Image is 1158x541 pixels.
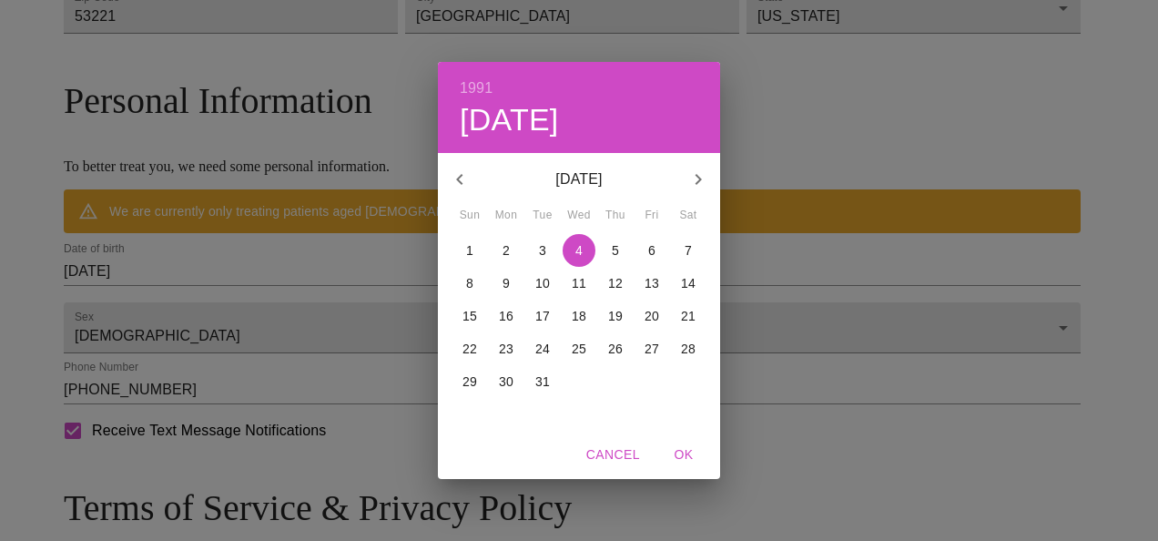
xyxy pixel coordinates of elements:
[526,332,559,365] button: 24
[645,274,659,292] p: 13
[685,241,692,260] p: 7
[462,307,477,325] p: 15
[535,340,550,358] p: 24
[460,101,559,139] button: [DATE]
[453,207,486,225] span: Sun
[539,241,546,260] p: 3
[672,267,705,300] button: 14
[586,444,640,466] span: Cancel
[608,340,623,358] p: 26
[453,234,486,267] button: 1
[499,340,513,358] p: 23
[635,300,668,332] button: 20
[599,267,632,300] button: 12
[563,207,595,225] span: Wed
[681,274,696,292] p: 14
[490,300,523,332] button: 16
[535,373,550,391] p: 31
[599,332,632,365] button: 26
[599,234,632,267] button: 5
[672,300,705,332] button: 21
[655,438,713,472] button: OK
[526,300,559,332] button: 17
[526,365,559,398] button: 31
[645,307,659,325] p: 20
[608,274,623,292] p: 12
[599,300,632,332] button: 19
[490,365,523,398] button: 30
[563,332,595,365] button: 25
[572,340,586,358] p: 25
[635,234,668,267] button: 6
[579,438,647,472] button: Cancel
[526,234,559,267] button: 3
[563,300,595,332] button: 18
[672,332,705,365] button: 28
[490,234,523,267] button: 2
[672,207,705,225] span: Sat
[499,373,513,391] p: 30
[563,267,595,300] button: 11
[466,241,473,260] p: 1
[490,207,523,225] span: Mon
[635,332,668,365] button: 27
[681,340,696,358] p: 28
[490,267,523,300] button: 9
[635,207,668,225] span: Fri
[575,241,583,260] p: 4
[503,274,510,292] p: 9
[599,207,632,225] span: Thu
[608,307,623,325] p: 19
[462,373,477,391] p: 29
[535,274,550,292] p: 10
[453,365,486,398] button: 29
[645,340,659,358] p: 27
[648,241,655,260] p: 6
[672,234,705,267] button: 7
[526,207,559,225] span: Tue
[572,307,586,325] p: 18
[453,267,486,300] button: 8
[572,274,586,292] p: 11
[526,267,559,300] button: 10
[612,241,619,260] p: 5
[503,241,510,260] p: 2
[453,300,486,332] button: 15
[460,76,493,101] button: 1991
[662,444,706,466] span: OK
[490,332,523,365] button: 23
[466,274,473,292] p: 8
[535,307,550,325] p: 17
[563,234,595,267] button: 4
[499,307,513,325] p: 16
[681,307,696,325] p: 21
[453,332,486,365] button: 22
[482,168,676,190] p: [DATE]
[462,340,477,358] p: 22
[635,267,668,300] button: 13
